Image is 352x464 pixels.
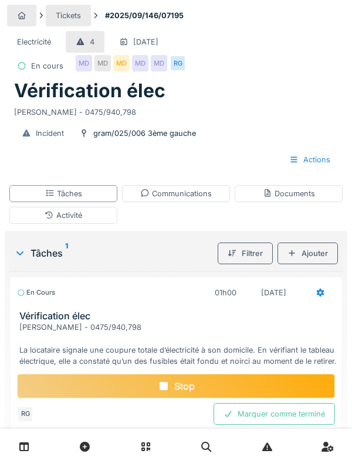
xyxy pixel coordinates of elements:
[14,102,338,118] div: [PERSON_NAME] - 0475/940,798
[140,188,212,199] div: Communications
[14,246,213,260] div: Tâches
[261,287,286,298] div: [DATE]
[56,10,81,21] div: Tickets
[218,243,273,264] div: Filtrer
[17,36,51,47] div: Electricité
[132,55,148,71] div: MD
[19,311,337,322] h3: Vérification élec
[100,10,188,21] strong: #2025/09/146/07195
[279,149,340,170] div: Actions
[90,36,94,47] div: 4
[94,55,111,71] div: MD
[214,403,335,425] div: Marquer comme terminé
[215,287,236,298] div: 01h00
[36,128,64,139] div: Incident
[277,243,338,264] div: Ajouter
[151,55,167,71] div: MD
[65,246,68,260] sup: 1
[93,128,196,139] div: gram/025/006 3ème gauche
[45,210,82,221] div: Activité
[170,55,186,71] div: RG
[133,36,158,47] div: [DATE]
[45,188,82,199] div: Tâches
[14,80,165,102] h1: Vérification élec
[31,60,63,71] div: En cours
[263,188,315,199] div: Documents
[76,55,92,71] div: MD
[113,55,130,71] div: MD
[17,374,335,398] div: Stop
[17,406,33,422] div: RG
[17,288,55,298] div: En cours
[19,322,337,367] div: [PERSON_NAME] - 0475/940,798 La locataire signale une coupure totale d’électricité à son domicile...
